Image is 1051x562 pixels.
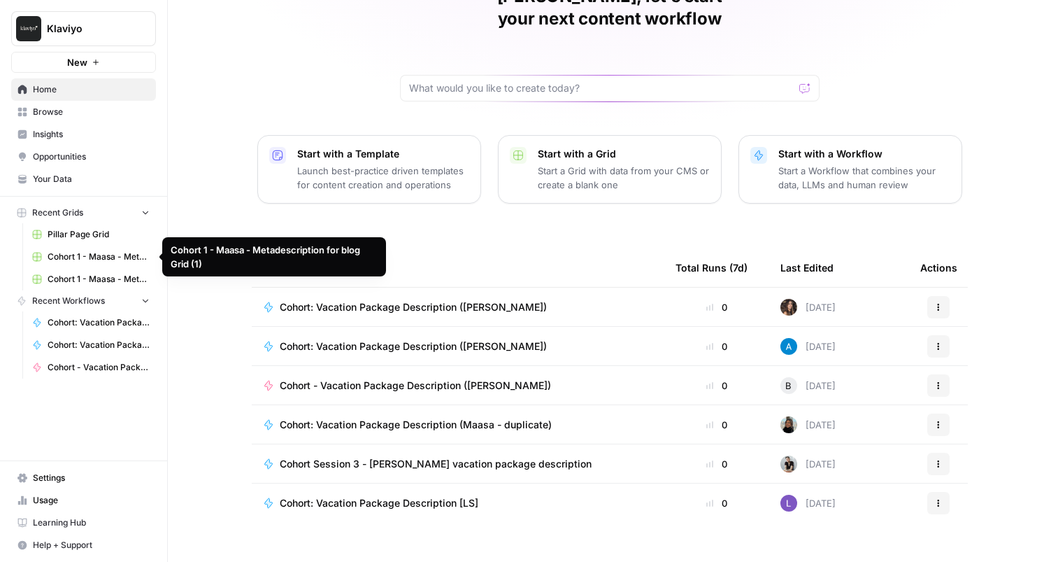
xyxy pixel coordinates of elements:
[780,248,834,287] div: Last Edited
[48,251,150,263] span: Cohort 1 - Maasa - Metadescription for blog Grid (1)
[11,146,156,168] a: Opportunities
[11,101,156,123] a: Browse
[48,316,150,329] span: Cohort: Vacation Package Description ([PERSON_NAME])
[280,496,478,510] span: Cohort: Vacation Package Description [LS]
[778,164,950,192] p: Start a Workflow that combines your data, LLMs and human review
[780,416,797,433] img: octaxnk3oxqn3tdy5wfh2wr0s0xc
[675,339,758,353] div: 0
[780,456,797,472] img: qq1exqcea0wapzto7wd7elbwtl3p
[780,338,797,355] img: o3cqybgnmipr355j8nz4zpq1mc6x
[780,338,836,355] div: [DATE]
[33,472,150,484] span: Settings
[67,55,87,69] span: New
[280,457,592,471] span: Cohort Session 3 - [PERSON_NAME] vacation package description
[11,489,156,512] a: Usage
[263,457,653,471] a: Cohort Session 3 - [PERSON_NAME] vacation package description
[11,512,156,534] a: Learning Hub
[280,339,547,353] span: Cohort: Vacation Package Description ([PERSON_NAME])
[675,496,758,510] div: 0
[780,416,836,433] div: [DATE]
[780,456,836,472] div: [DATE]
[280,379,551,393] span: Cohort - Vacation Package Description ([PERSON_NAME])
[26,246,156,268] a: Cohort 1 - Maasa - Metadescription for blog Grid (1)
[47,22,131,36] span: Klaviyo
[48,273,150,286] span: Cohort 1 - Maasa - Metadescription for blog Grid
[26,356,156,379] a: Cohort - Vacation Package Description ([PERSON_NAME])
[780,299,836,316] div: [DATE]
[33,83,150,96] span: Home
[33,173,150,185] span: Your Data
[26,334,156,356] a: Cohort: Vacation Package Description ([PERSON_NAME])
[280,300,547,314] span: Cohort: Vacation Package Description ([PERSON_NAME])
[33,517,150,529] span: Learning Hub
[778,147,950,161] p: Start with a Workflow
[11,534,156,556] button: Help + Support
[297,147,469,161] p: Start with a Template
[33,106,150,118] span: Browse
[33,539,150,552] span: Help + Support
[11,168,156,190] a: Your Data
[48,361,150,374] span: Cohort - Vacation Package Description ([PERSON_NAME])
[11,290,156,311] button: Recent Workflows
[409,81,794,95] input: What would you like to create today?
[780,377,836,394] div: [DATE]
[297,164,469,192] p: Launch best-practice driven templates for content creation and operations
[26,311,156,334] a: Cohort: Vacation Package Description ([PERSON_NAME])
[785,379,792,393] span: B
[263,418,653,432] a: Cohort: Vacation Package Description (Maasa - duplicate)
[780,495,836,512] div: [DATE]
[32,206,83,219] span: Recent Grids
[675,379,758,393] div: 0
[171,243,378,271] div: Cohort 1 - Maasa - Metadescription for blog Grid (1)
[11,11,156,46] button: Workspace: Klaviyo
[675,300,758,314] div: 0
[738,135,962,204] button: Start with a WorkflowStart a Workflow that combines your data, LLMs and human review
[675,418,758,432] div: 0
[48,228,150,241] span: Pillar Page Grid
[920,248,957,287] div: Actions
[675,457,758,471] div: 0
[498,135,722,204] button: Start with a GridStart a Grid with data from your CMS or create a blank one
[11,52,156,73] button: New
[675,248,748,287] div: Total Runs (7d)
[26,223,156,246] a: Pillar Page Grid
[33,128,150,141] span: Insights
[32,295,105,307] span: Recent Workflows
[33,150,150,163] span: Opportunities
[263,379,653,393] a: Cohort - Vacation Package Description ([PERSON_NAME])
[538,164,710,192] p: Start a Grid with data from your CMS or create a blank one
[26,268,156,290] a: Cohort 1 - Maasa - Metadescription for blog Grid
[780,299,797,316] img: vqsat62t33ck24eq3wa2nivgb46o
[11,123,156,146] a: Insights
[280,418,552,432] span: Cohort: Vacation Package Description (Maasa - duplicate)
[11,202,156,223] button: Recent Grids
[257,135,481,204] button: Start with a TemplateLaunch best-practice driven templates for content creation and operations
[11,78,156,101] a: Home
[538,147,710,161] p: Start with a Grid
[48,339,150,351] span: Cohort: Vacation Package Description ([PERSON_NAME])
[263,248,653,287] div: Recent
[263,496,653,510] a: Cohort: Vacation Package Description [LS]
[33,494,150,507] span: Usage
[780,495,797,512] img: 3v5gupj0m786yzjvk4tudrexhntl
[16,16,41,41] img: Klaviyo Logo
[11,467,156,489] a: Settings
[263,339,653,353] a: Cohort: Vacation Package Description ([PERSON_NAME])
[263,300,653,314] a: Cohort: Vacation Package Description ([PERSON_NAME])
